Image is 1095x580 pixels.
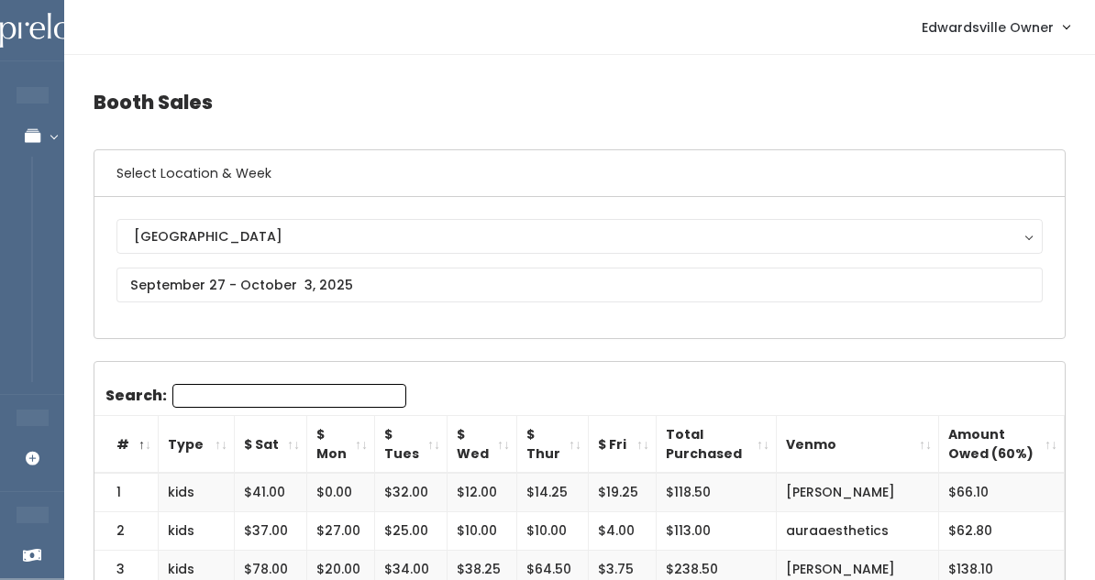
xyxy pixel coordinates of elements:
[657,511,777,550] td: $113.00
[116,219,1043,254] button: [GEOGRAPHIC_DATA]
[448,511,517,550] td: $10.00
[657,473,777,511] td: $118.50
[159,511,235,550] td: kids
[105,384,406,408] label: Search:
[94,511,159,550] td: 2
[448,416,517,474] th: $ Wed: activate to sort column ascending
[375,511,448,550] td: $25.00
[307,473,375,511] td: $0.00
[94,473,159,511] td: 1
[134,226,1025,246] div: [GEOGRAPHIC_DATA]
[938,511,1064,550] td: $62.80
[94,416,159,474] th: #: activate to sort column descending
[375,416,448,474] th: $ Tues: activate to sort column ascending
[94,150,1065,197] h6: Select Location & Week
[448,473,517,511] td: $12.00
[307,416,375,474] th: $ Mon: activate to sort column ascending
[375,473,448,511] td: $32.00
[922,17,1054,38] span: Edwardsville Owner
[159,473,235,511] td: kids
[159,416,235,474] th: Type: activate to sort column ascending
[517,416,589,474] th: $ Thur: activate to sort column ascending
[776,473,938,511] td: [PERSON_NAME]
[589,416,657,474] th: $ Fri: activate to sort column ascending
[903,7,1088,47] a: Edwardsville Owner
[94,77,1066,127] h4: Booth Sales
[657,416,777,474] th: Total Purchased: activate to sort column ascending
[776,416,938,474] th: Venmo: activate to sort column ascending
[589,473,657,511] td: $19.25
[235,511,307,550] td: $37.00
[776,511,938,550] td: auraaesthetics
[938,416,1064,474] th: Amount Owed (60%): activate to sort column ascending
[116,268,1043,302] input: September 27 - October 3, 2025
[517,473,589,511] td: $14.25
[589,511,657,550] td: $4.00
[517,511,589,550] td: $10.00
[235,473,307,511] td: $41.00
[938,473,1064,511] td: $66.10
[172,384,406,408] input: Search:
[307,511,375,550] td: $27.00
[235,416,307,474] th: $ Sat: activate to sort column ascending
